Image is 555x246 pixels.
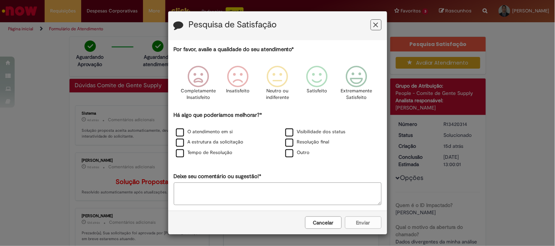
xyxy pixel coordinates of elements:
[299,60,336,110] div: Satisfeito
[305,216,342,229] button: Cancelar
[226,88,250,95] p: Insatisfeito
[174,111,382,158] div: Há algo que poderíamos melhorar?*
[174,173,262,180] label: Deixe seu comentário ou sugestão!*
[259,60,296,110] div: Neutro ou indiferente
[338,60,375,110] div: Extremamente Satisfeito
[174,46,294,53] label: Por favor, avalie a qualidade do seu atendimento*
[180,60,217,110] div: Completamente Insatisfeito
[176,149,233,156] label: Tempo de Resolução
[285,149,310,156] label: Outro
[285,128,346,135] label: Visibilidade dos status
[264,88,290,101] p: Neutro ou indiferente
[219,60,256,110] div: Insatisfeito
[181,88,216,101] p: Completamente Insatisfeito
[341,88,372,101] p: Extremamente Satisfeito
[307,88,327,95] p: Satisfeito
[285,139,330,146] label: Resolução final
[176,128,233,135] label: O atendimento em si
[176,139,244,146] label: A estrutura da solicitação
[189,20,277,30] label: Pesquisa de Satisfação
